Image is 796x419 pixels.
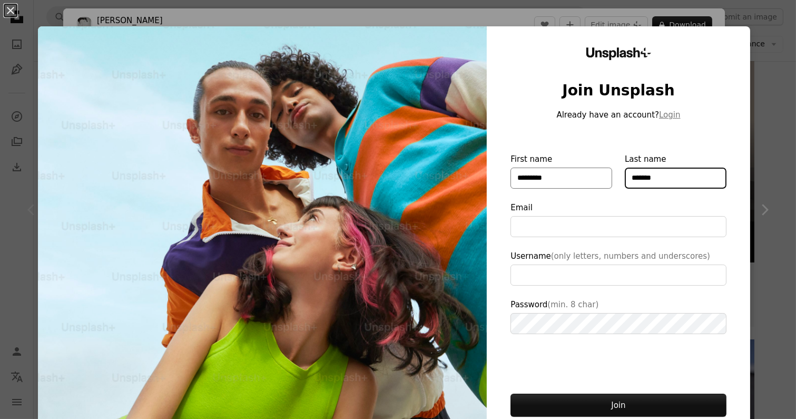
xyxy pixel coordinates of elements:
[659,109,680,121] button: Login
[510,216,726,237] input: Email
[510,109,726,121] p: Already have an account?
[625,168,726,189] input: Last name
[510,298,726,334] label: Password
[551,251,710,261] span: (only letters, numbers and underscores)
[547,300,598,309] span: (min. 8 char)
[510,168,612,189] input: First name
[510,153,612,189] label: First name
[510,81,726,100] h1: Join Unsplash
[510,313,726,334] input: Password(min. 8 char)
[510,265,726,286] input: Username(only letters, numbers and underscores)
[625,153,726,189] label: Last name
[510,250,726,286] label: Username
[510,394,726,417] button: Join
[510,201,726,237] label: Email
